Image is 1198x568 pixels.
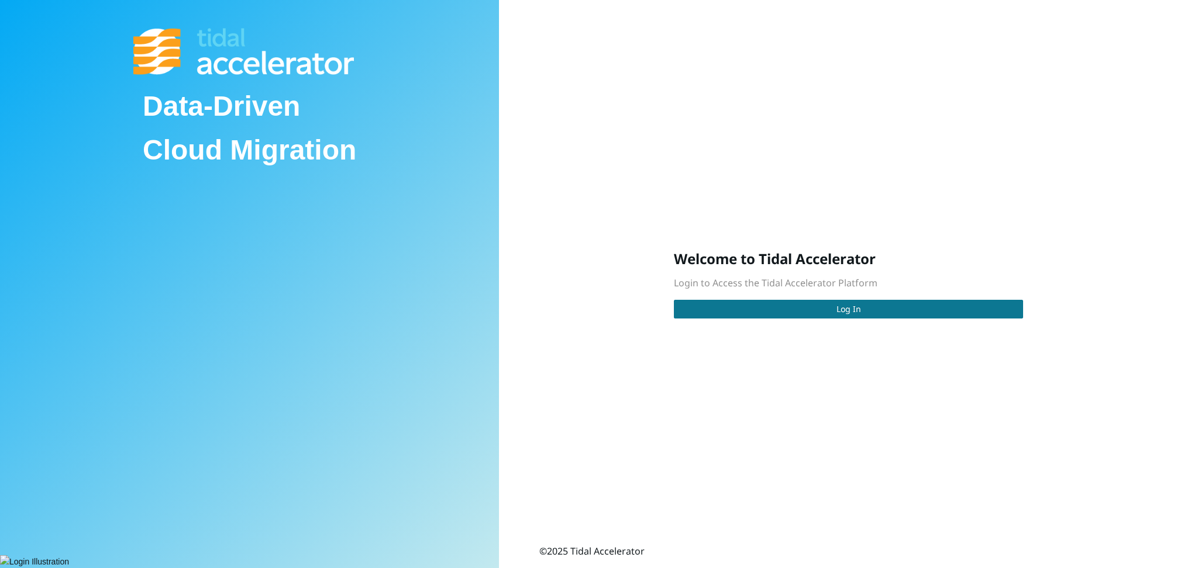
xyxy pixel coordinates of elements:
[539,544,645,559] div: © 2025 Tidal Accelerator
[674,250,1023,268] h3: Welcome to Tidal Accelerator
[674,300,1023,318] button: Log In
[674,276,877,289] span: Login to Access the Tidal Accelerator Platform
[133,75,366,182] div: Data-Driven Cloud Migration
[836,303,861,316] span: Log In
[133,28,354,75] img: Tidal Accelerator Logo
